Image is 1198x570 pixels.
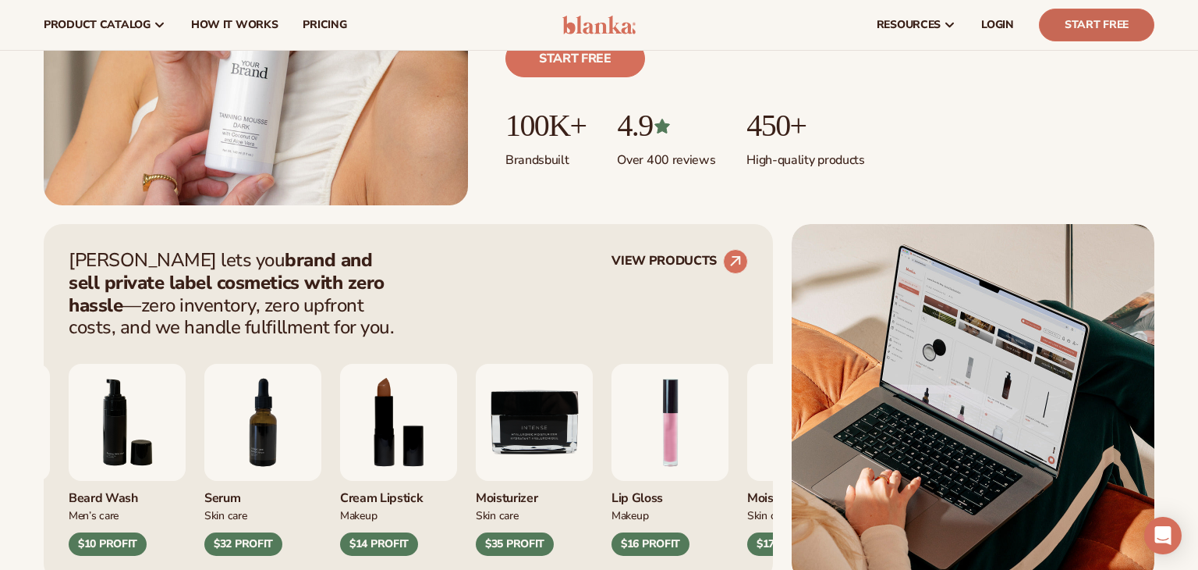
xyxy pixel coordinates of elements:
div: Skin Care [747,507,864,523]
span: pricing [303,19,346,31]
p: High-quality products [746,143,864,169]
a: Start free [505,40,645,77]
div: Cream Lipstick [340,481,457,507]
img: Moisturizing lotion. [747,364,864,481]
div: 9 / 9 [476,364,593,556]
div: Makeup [611,507,728,523]
p: [PERSON_NAME] lets you —zero inventory, zero upfront costs, and we handle fulfillment for you. [69,249,404,339]
div: $16 PROFIT [611,533,689,556]
div: Moisturizer [747,481,864,507]
span: LOGIN [981,19,1014,31]
div: 8 / 9 [340,364,457,556]
div: Beard Wash [69,481,186,507]
p: Brands built [505,143,586,169]
div: Skin Care [476,507,593,523]
p: 450+ [746,109,864,143]
img: logo [562,16,636,34]
img: Luxury cream lipstick. [340,364,457,481]
div: Serum [204,481,321,507]
span: product catalog [44,19,151,31]
div: Makeup [340,507,457,523]
img: Collagen and retinol serum. [204,364,321,481]
div: Lip Gloss [611,481,728,507]
div: $10 PROFIT [69,533,147,556]
div: $17 PROFIT [747,533,825,556]
div: 2 / 9 [747,364,864,556]
span: resources [877,19,941,31]
div: $32 PROFIT [204,533,282,556]
img: Pink lip gloss. [611,364,728,481]
img: Moisturizer. [476,364,593,481]
div: 6 / 9 [69,364,186,556]
div: Skin Care [204,507,321,523]
a: VIEW PRODUCTS [611,249,748,274]
div: Men’s Care [69,507,186,523]
div: $35 PROFIT [476,533,554,556]
img: Foaming beard wash. [69,364,186,481]
div: $14 PROFIT [340,533,418,556]
div: Open Intercom Messenger [1144,517,1182,554]
span: How It Works [191,19,278,31]
p: 4.9 [617,109,715,143]
p: 100K+ [505,109,586,143]
p: Over 400 reviews [617,143,715,169]
div: Moisturizer [476,481,593,507]
strong: brand and sell private label cosmetics with zero hassle [69,248,385,318]
a: Start Free [1039,9,1154,41]
div: 1 / 9 [611,364,728,556]
div: 7 / 9 [204,364,321,556]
